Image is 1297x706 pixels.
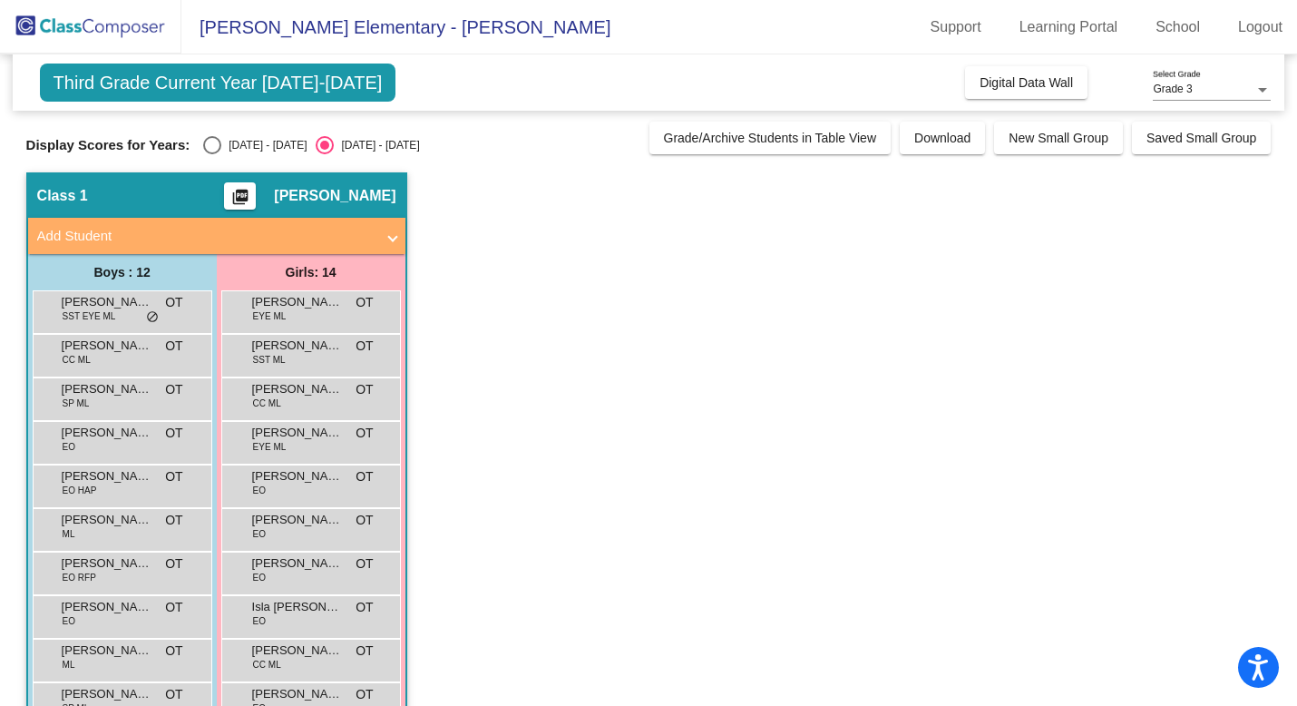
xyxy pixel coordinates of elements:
[252,511,343,529] span: [PERSON_NAME]
[62,293,152,311] span: [PERSON_NAME]
[165,685,182,704] span: OT
[253,614,266,628] span: EO
[203,136,419,154] mat-radio-group: Select an option
[253,658,281,672] span: CC ML
[1009,131,1108,145] span: New Small Group
[165,511,182,530] span: OT
[165,380,182,399] span: OT
[63,658,75,672] span: ML
[1005,13,1133,42] a: Learning Portal
[274,187,395,205] span: [PERSON_NAME]
[356,511,373,530] span: OT
[253,527,266,541] span: EO
[914,131,970,145] span: Download
[356,337,373,356] span: OT
[252,598,343,616] span: Isla [PERSON_NAME]
[62,511,152,529] span: [PERSON_NAME]
[334,137,419,153] div: [DATE] - [DATE]
[1146,131,1256,145] span: Saved Small Group
[994,122,1123,154] button: New Small Group
[252,685,343,703] span: [PERSON_NAME]
[63,397,90,410] span: SP ML
[37,226,375,247] mat-panel-title: Add Student
[62,467,152,485] span: [PERSON_NAME]
[252,554,343,573] span: [PERSON_NAME]
[253,397,281,410] span: CC ML
[37,187,88,205] span: Class 1
[62,642,152,660] span: [PERSON_NAME]
[28,218,405,254] mat-expansion-panel-header: Add Student
[252,467,343,485] span: [PERSON_NAME]
[221,137,307,153] div: [DATE] - [DATE]
[664,131,877,145] span: Grade/Archive Students in Table View
[356,642,373,661] span: OT
[62,554,152,573] span: [PERSON_NAME]
[356,554,373,574] span: OT
[356,467,373,486] span: OT
[252,642,343,660] span: [PERSON_NAME]
[253,440,287,454] span: EYE ML
[252,424,343,442] span: [PERSON_NAME]
[217,254,405,290] div: Girls: 14
[62,424,152,442] span: [PERSON_NAME]
[1224,13,1297,42] a: Logout
[229,188,251,213] mat-icon: picture_as_pdf
[165,642,182,661] span: OT
[916,13,996,42] a: Support
[356,380,373,399] span: OT
[253,309,287,323] span: EYE ML
[252,293,343,311] span: [PERSON_NAME]
[165,337,182,356] span: OT
[356,685,373,704] span: OT
[224,182,256,210] button: Print Students Details
[62,380,152,398] span: [PERSON_NAME] [PERSON_NAME]
[165,424,182,443] span: OT
[965,66,1087,99] button: Digital Data Wall
[980,75,1073,90] span: Digital Data Wall
[26,137,190,153] span: Display Scores for Years:
[63,484,97,497] span: EO HAP
[253,571,266,584] span: EO
[900,122,985,154] button: Download
[649,122,892,154] button: Grade/Archive Students in Table View
[1132,122,1271,154] button: Saved Small Group
[253,484,266,497] span: EO
[63,614,75,628] span: EO
[63,353,91,367] span: CC ML
[1141,13,1214,42] a: School
[62,598,152,616] span: [PERSON_NAME]
[253,353,286,367] span: SST ML
[181,13,610,42] span: [PERSON_NAME] Elementary - [PERSON_NAME]
[63,527,75,541] span: ML
[356,598,373,617] span: OT
[40,64,396,102] span: Third Grade Current Year [DATE]-[DATE]
[252,337,343,355] span: [PERSON_NAME]
[356,424,373,443] span: OT
[63,309,116,323] span: SST EYE ML
[165,554,182,574] span: OT
[63,440,75,454] span: EO
[165,467,182,486] span: OT
[63,571,96,584] span: EO RFP
[165,293,182,312] span: OT
[62,685,152,703] span: [PERSON_NAME]
[146,310,159,325] span: do_not_disturb_alt
[356,293,373,312] span: OT
[62,337,152,355] span: [PERSON_NAME] [PERSON_NAME]
[1153,83,1192,95] span: Grade 3
[165,598,182,617] span: OT
[28,254,217,290] div: Boys : 12
[252,380,343,398] span: [PERSON_NAME]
